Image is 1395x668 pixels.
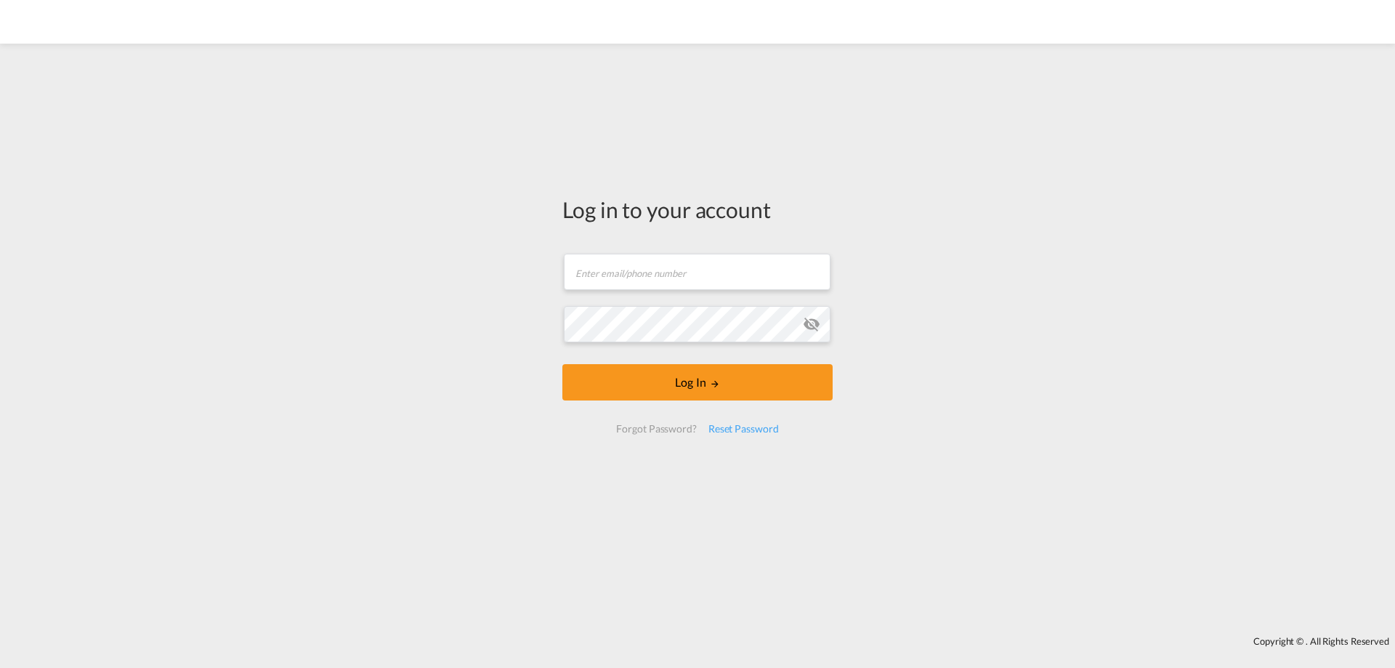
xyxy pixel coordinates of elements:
div: Log in to your account [562,194,833,225]
md-icon: icon-eye-off [803,315,820,333]
button: LOGIN [562,364,833,401]
div: Reset Password [703,416,785,442]
input: Enter email/phone number [564,254,830,290]
div: Forgot Password? [610,416,702,442]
